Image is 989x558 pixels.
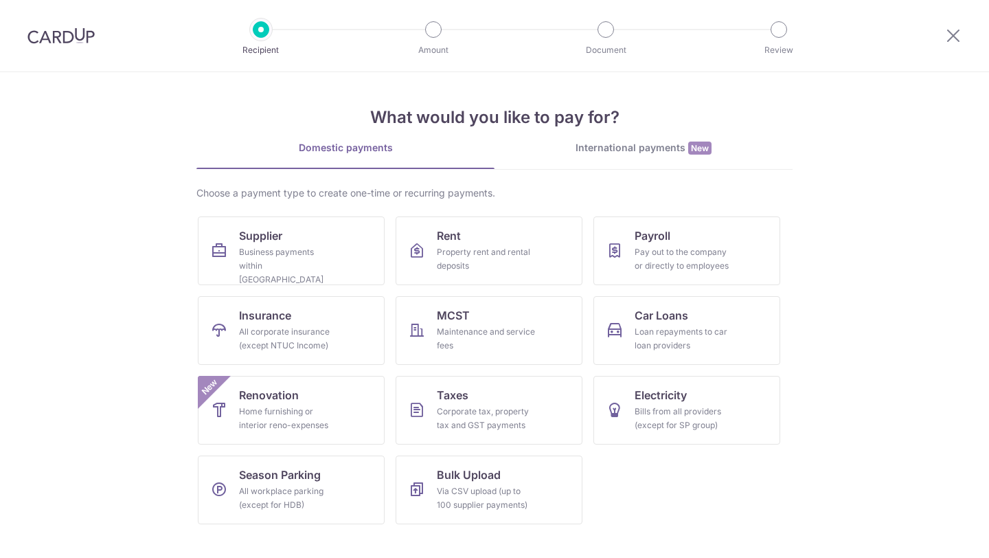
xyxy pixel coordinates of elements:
[210,43,312,57] p: Recipient
[396,296,582,365] a: MCSTMaintenance and service fees
[437,245,536,273] div: Property rent and rental deposits
[688,142,712,155] span: New
[198,376,221,399] span: New
[239,325,338,353] div: All corporate insurance (except NTUC Income)
[396,376,582,445] a: TaxesCorporate tax, property tax and GST payments
[437,467,501,483] span: Bulk Upload
[198,296,385,365] a: InsuranceAll corporate insurance (except NTUC Income)
[383,43,484,57] p: Amount
[593,296,780,365] a: Car LoansLoan repayments to car loan providers
[728,43,830,57] p: Review
[635,227,670,244] span: Payroll
[494,141,793,155] div: International payments
[239,405,338,432] div: Home furnishing or interior reno-expenses
[396,216,582,285] a: RentProperty rent and rental deposits
[396,456,582,524] a: Bulk UploadVia CSV upload (up to 100 supplier payments)
[239,484,338,512] div: All workplace parking (except for HDB)
[593,216,780,285] a: PayrollPay out to the company or directly to employees
[635,245,734,273] div: Pay out to the company or directly to employees
[593,376,780,445] a: ElectricityBills from all providers (except for SP group)
[635,405,734,432] div: Bills from all providers (except for SP group)
[437,227,461,244] span: Rent
[437,325,536,353] div: Maintenance and service fees
[635,307,688,324] span: Car Loans
[198,216,385,285] a: SupplierBusiness payments within [GEOGRAPHIC_DATA]
[196,141,494,155] div: Domestic payments
[27,27,95,44] img: CardUp
[239,387,299,403] span: Renovation
[198,456,385,524] a: Season ParkingAll workplace parking (except for HDB)
[437,484,536,512] div: Via CSV upload (up to 100 supplier payments)
[635,387,687,403] span: Electricity
[239,245,338,287] div: Business payments within [GEOGRAPHIC_DATA]
[555,43,657,57] p: Document
[196,105,793,130] h4: What would you like to pay for?
[196,186,793,200] div: Choose a payment type to create one-time or recurring payments.
[437,405,536,432] div: Corporate tax, property tax and GST payments
[239,467,321,483] span: Season Parking
[198,376,385,445] a: RenovationHome furnishing or interior reno-expensesNew
[239,307,291,324] span: Insurance
[239,227,282,244] span: Supplier
[437,307,470,324] span: MCST
[437,387,468,403] span: Taxes
[635,325,734,353] div: Loan repayments to car loan providers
